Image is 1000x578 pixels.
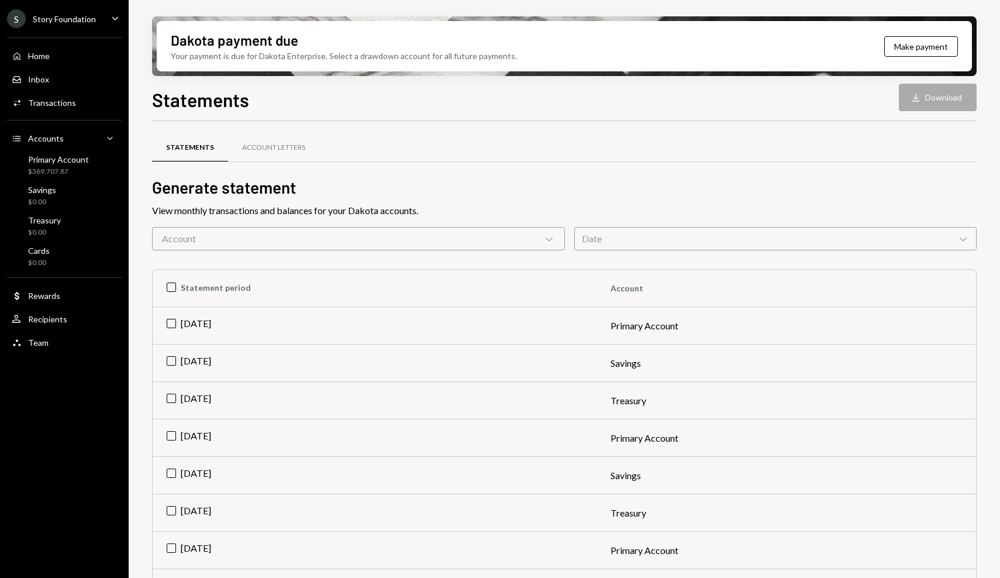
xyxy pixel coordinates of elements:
td: Primary Account [596,532,976,569]
a: Treasury$0.00 [7,212,122,240]
a: Account Letters [228,133,319,163]
div: Date [574,227,977,250]
a: Cards$0.00 [7,242,122,270]
td: Savings [596,457,976,494]
td: Savings [596,345,976,382]
div: Inbox [28,74,49,84]
a: Home [7,45,122,66]
a: Team [7,332,122,353]
div: Primary Account [28,154,89,164]
div: Accounts [28,133,64,143]
div: Account [152,227,565,250]
div: Story Foundation [33,14,96,24]
div: $369,707.87 [28,167,89,177]
button: Make payment [884,36,958,57]
td: Treasury [596,494,976,532]
h2: Generate statement [152,176,977,199]
td: Primary Account [596,307,976,345]
div: $0.00 [28,197,56,207]
div: Cards [28,246,50,256]
a: Statements [152,133,228,163]
div: Savings [28,185,56,195]
a: Inbox [7,68,122,90]
a: Accounts [7,128,122,149]
td: Treasury [596,382,976,419]
h1: Statements [152,88,249,111]
td: Primary Account [596,419,976,457]
div: Team [28,338,49,348]
div: Home [28,51,50,61]
div: Treasury [28,215,61,225]
div: Recipients [28,314,67,324]
div: Transactions [28,98,76,108]
a: Primary Account$369,707.87 [7,151,122,179]
div: Your payment is due for Dakota Enterprise. Select a drawdown account for all future payments. [171,50,517,62]
th: Account [596,270,976,307]
a: Transactions [7,92,122,113]
div: S [7,9,26,28]
div: View monthly transactions and balances for your Dakota accounts. [152,204,977,218]
div: Rewards [28,291,60,301]
div: Account Letters [242,143,305,153]
a: Savings$0.00 [7,181,122,209]
div: Dakota payment due [171,30,298,50]
a: Recipients [7,308,122,329]
a: Rewards [7,285,122,306]
div: $0.00 [28,258,50,268]
div: $0.00 [28,228,61,238]
div: Statements [166,143,214,153]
